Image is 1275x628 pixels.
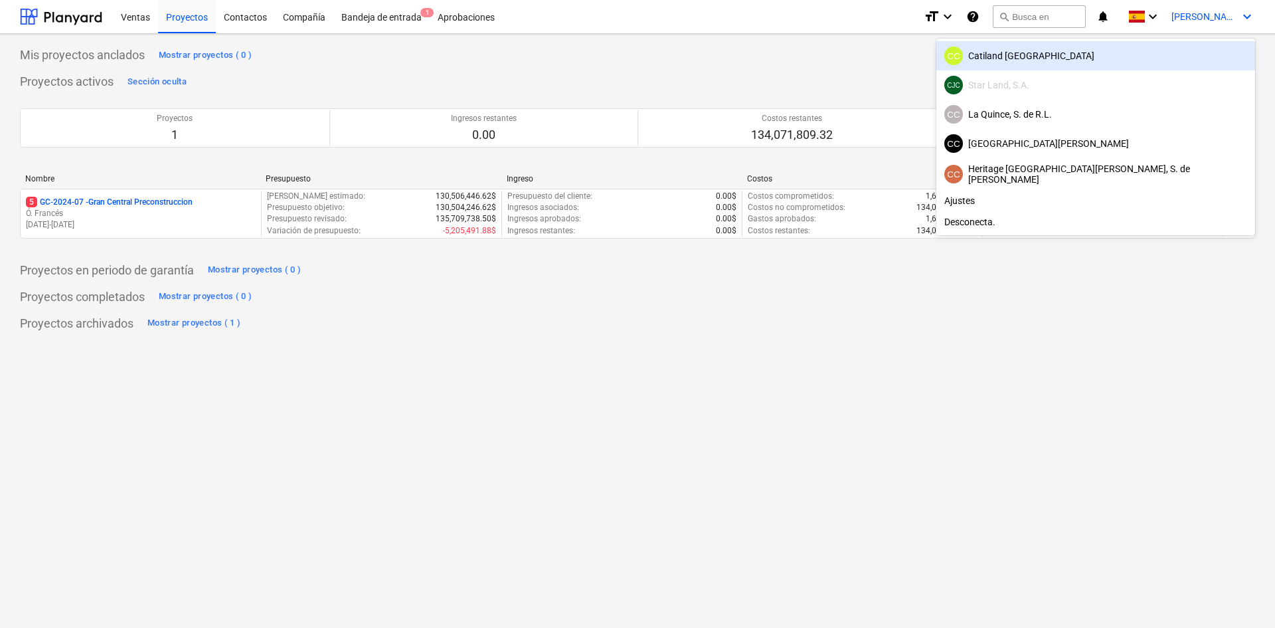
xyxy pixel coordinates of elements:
[936,190,1255,211] div: Ajustes
[944,76,963,94] div: Carlos Joel Cedeno
[947,51,960,61] span: CC
[944,47,1247,65] div: Catiland [GEOGRAPHIC_DATA]
[944,134,1247,153] div: [GEOGRAPHIC_DATA][PERSON_NAME]
[944,76,1247,94] div: Star Land, S.A.
[944,105,1247,124] div: La Quince, S. de R.L.
[947,169,960,179] span: CC
[947,82,960,89] span: CJC
[944,163,1247,185] div: Heritage [GEOGRAPHIC_DATA][PERSON_NAME], S. de [PERSON_NAME]
[944,165,963,183] div: Carlos Cedeno
[944,47,963,65] div: Carlos Cedeno
[944,134,963,153] div: Carlos Cedeno
[936,211,1255,233] div: Desconecta.
[947,110,960,120] span: CC
[947,139,960,149] span: CC
[1209,564,1275,628] iframe: Chat Widget
[944,105,963,124] div: Carlos Cedeno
